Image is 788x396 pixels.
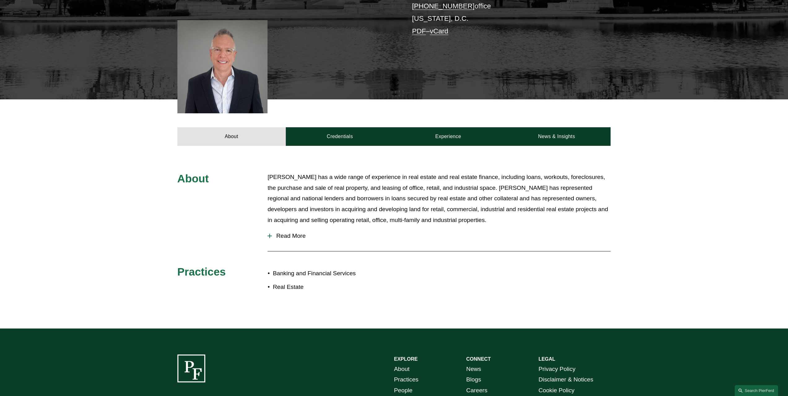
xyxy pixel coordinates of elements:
[394,374,419,385] a: Practices
[177,172,209,185] span: About
[286,127,394,146] a: Credentials
[177,127,286,146] a: About
[466,356,491,362] strong: CONNECT
[466,385,487,396] a: Careers
[735,385,778,396] a: Search this site
[273,268,394,279] p: Banking and Financial Services
[538,385,574,396] a: Cookie Policy
[466,374,481,385] a: Blogs
[502,127,611,146] a: News & Insights
[272,233,611,239] span: Read More
[466,364,481,375] a: News
[430,27,448,35] a: vCard
[177,266,226,278] span: Practices
[412,27,426,35] a: PDF
[268,172,611,225] p: [PERSON_NAME] has a wide range of experience in real estate and real estate finance, including lo...
[412,2,475,10] a: [PHONE_NUMBER]
[273,282,394,293] p: Real Estate
[538,374,593,385] a: Disclaimer & Notices
[538,364,575,375] a: Privacy Policy
[538,356,555,362] strong: LEGAL
[394,127,503,146] a: Experience
[394,385,413,396] a: People
[268,228,611,244] button: Read More
[394,356,418,362] strong: EXPLORE
[394,364,410,375] a: About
